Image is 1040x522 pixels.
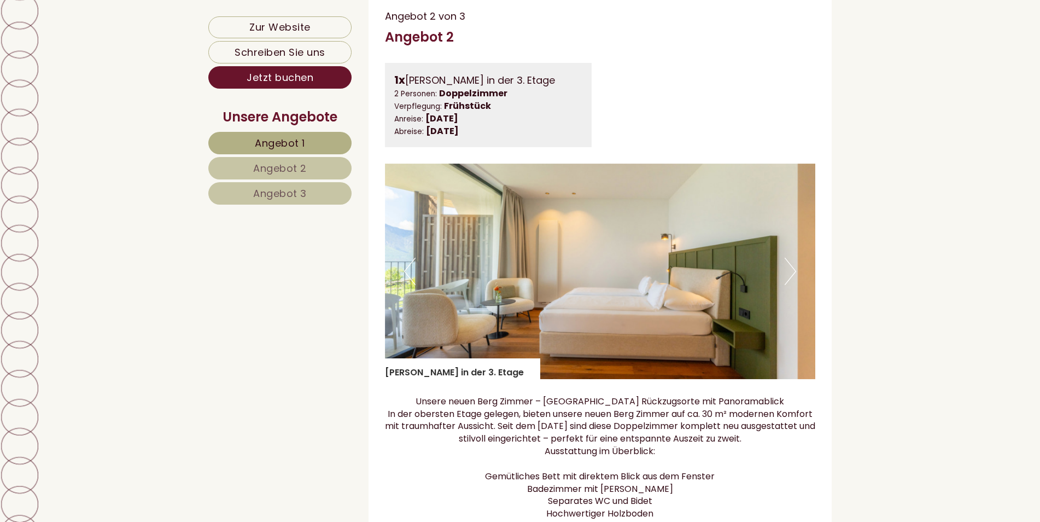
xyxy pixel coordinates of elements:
b: Frühstück [444,100,491,112]
b: [DATE] [426,125,459,137]
button: Previous [404,258,416,285]
a: Zur Website [208,16,352,38]
div: [DATE] [194,8,237,26]
span: Angebot 2 von 3 [385,9,465,23]
div: [PERSON_NAME] in der 3. Etage [385,358,540,379]
b: 1x [394,72,405,88]
b: Doppelzimmer [439,87,507,100]
a: Jetzt buchen [208,66,352,89]
span: Angebot 2 [253,161,307,175]
div: Hotel Tenz [16,34,190,43]
div: [PERSON_NAME] in der 3. Etage [394,72,583,88]
span: Angebot 1 [255,136,305,150]
small: Verpflegung: [394,101,442,112]
a: Schreiben Sie uns [208,41,352,63]
small: Anreise: [394,114,423,124]
div: Unsere Angebote [208,108,352,126]
small: 2 Personen: [394,89,437,99]
b: [DATE] [425,112,458,125]
img: image [385,164,816,379]
button: Senden [359,285,431,308]
small: Abreise: [394,126,424,137]
span: Angebot 3 [253,187,307,200]
div: Angebot 2 [385,28,454,47]
small: 11:09 [16,55,190,63]
button: Next [785,258,796,285]
div: Guten Tag, wie können wir Ihnen helfen? [8,32,195,65]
